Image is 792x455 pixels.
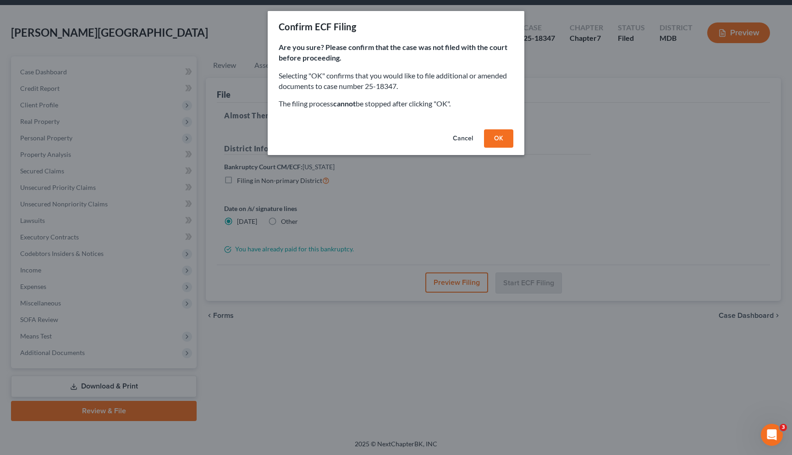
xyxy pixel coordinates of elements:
[484,129,513,148] button: OK
[780,424,787,431] span: 3
[279,71,513,92] p: Selecting "OK" confirms that you would like to file additional or amended documents to case numbe...
[279,99,513,109] p: The filing process be stopped after clicking "OK".
[445,129,480,148] button: Cancel
[279,20,356,33] div: Confirm ECF Filing
[761,424,783,446] iframe: Intercom live chat
[279,43,507,62] strong: Are you sure? Please confirm that the case was not filed with the court before proceeding.
[333,99,356,108] strong: cannot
